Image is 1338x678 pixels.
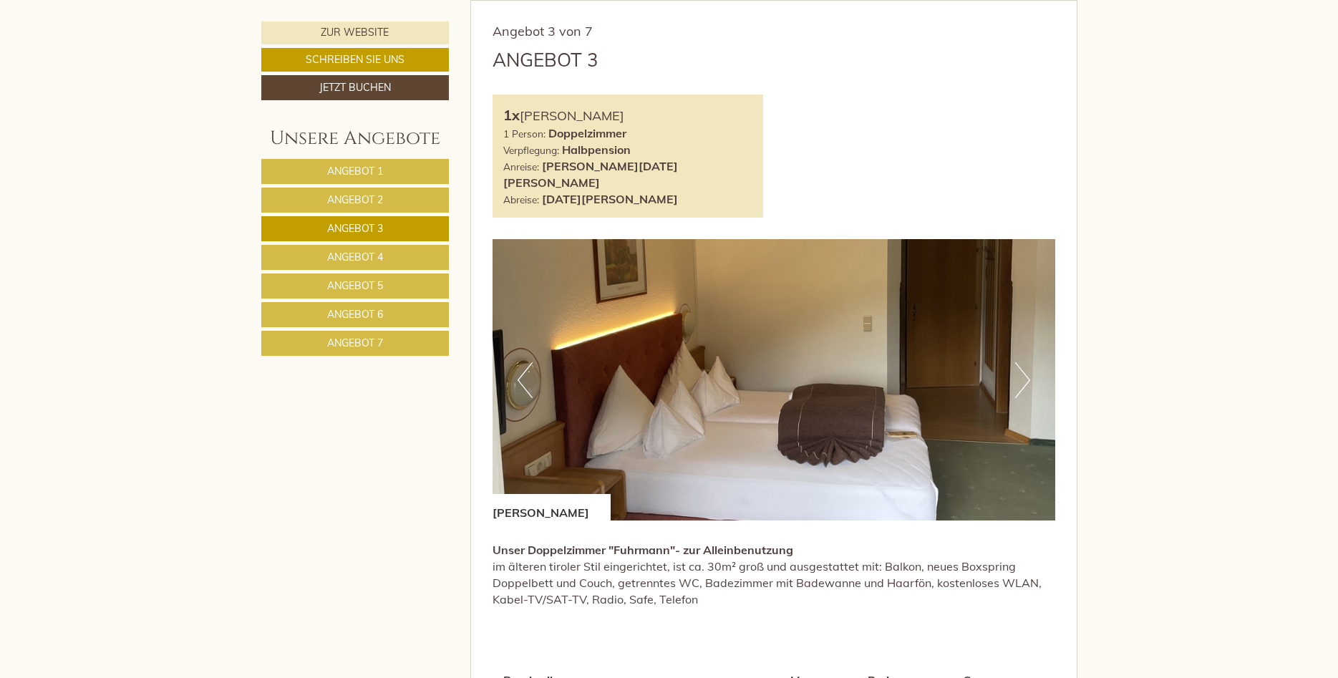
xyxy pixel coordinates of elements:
span: Angebot 6 [327,308,383,321]
small: Anreise: [503,160,539,173]
b: 1x [503,106,520,124]
a: Zur Website [261,21,449,44]
div: Angebot 3 [493,47,598,73]
span: Angebot 7 [327,336,383,349]
img: image [493,239,1055,520]
button: Next [1015,362,1030,398]
p: im älteren tiroler Stil eingerichtet, ist ca. 30m² groß und ausgestattet mit: Balkon, neues Boxsp... [493,542,1055,607]
span: Angebot 5 [327,279,383,292]
small: Abreise: [503,193,539,205]
div: Unsere Angebote [261,125,449,152]
button: Previous [518,362,533,398]
span: Angebot 3 [327,222,383,235]
div: [PERSON_NAME] [493,494,611,521]
span: Angebot 4 [327,251,383,263]
strong: Unser Doppelzimmer "Fuhrmann"- zur Alleinbenutzung [493,543,793,557]
span: Angebot 1 [327,165,383,178]
b: Doppelzimmer [548,126,626,140]
b: [DATE][PERSON_NAME] [542,192,678,206]
a: Schreiben Sie uns [261,48,449,72]
div: [PERSON_NAME] [503,105,752,126]
span: Angebot 2 [327,193,383,206]
a: Jetzt buchen [261,75,449,100]
small: 1 Person: [503,127,546,140]
span: Angebot 3 von 7 [493,23,593,39]
b: Halbpension [562,142,631,157]
b: [PERSON_NAME][DATE][PERSON_NAME] [503,159,678,190]
small: Verpflegung: [503,144,559,156]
